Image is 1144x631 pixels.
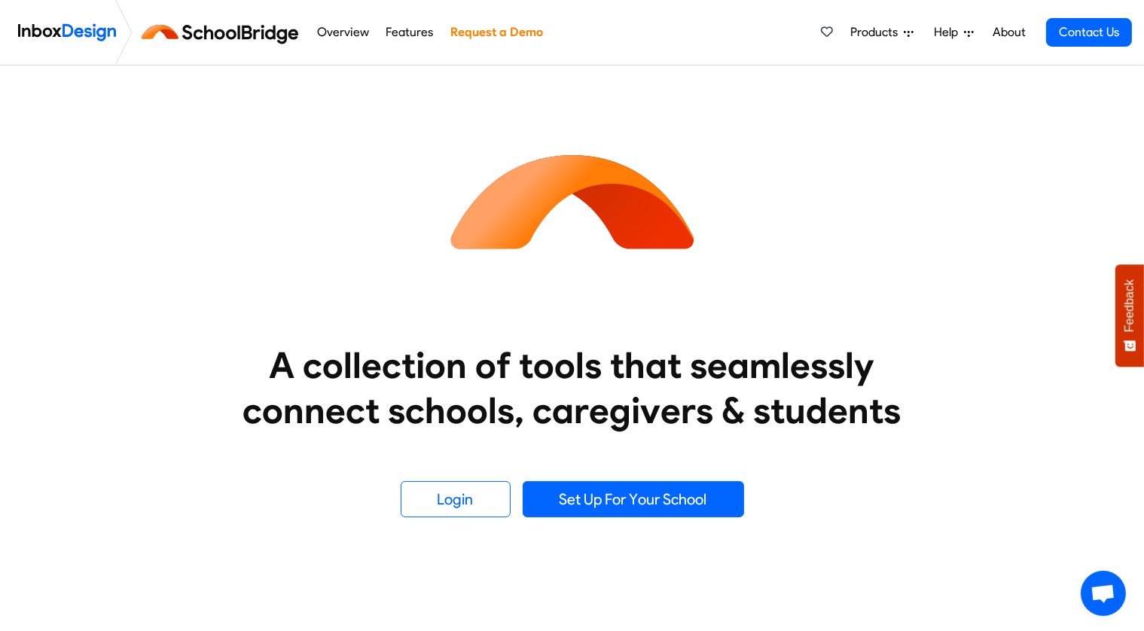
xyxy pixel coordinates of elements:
a: Contact Us [1046,18,1132,47]
img: schoolbridge logo [139,14,308,50]
button: Feedback - Show survey [1115,264,1144,367]
a: Overview [313,17,373,47]
a: Help [928,17,980,47]
span: Feedback [1123,279,1136,332]
span: Products [850,23,904,41]
a: Set Up For Your School [523,481,744,517]
a: Products [844,17,920,47]
a: Login [401,481,511,517]
a: Features [382,17,438,47]
a: Open chat [1081,571,1126,616]
a: About [988,17,1030,47]
img: icon_schoolbridge.svg [437,66,708,337]
heading: A collection of tools that seamlessly connect schools, caregivers & students [215,343,930,433]
span: Help [934,23,964,41]
a: Request a Demo [446,17,547,47]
